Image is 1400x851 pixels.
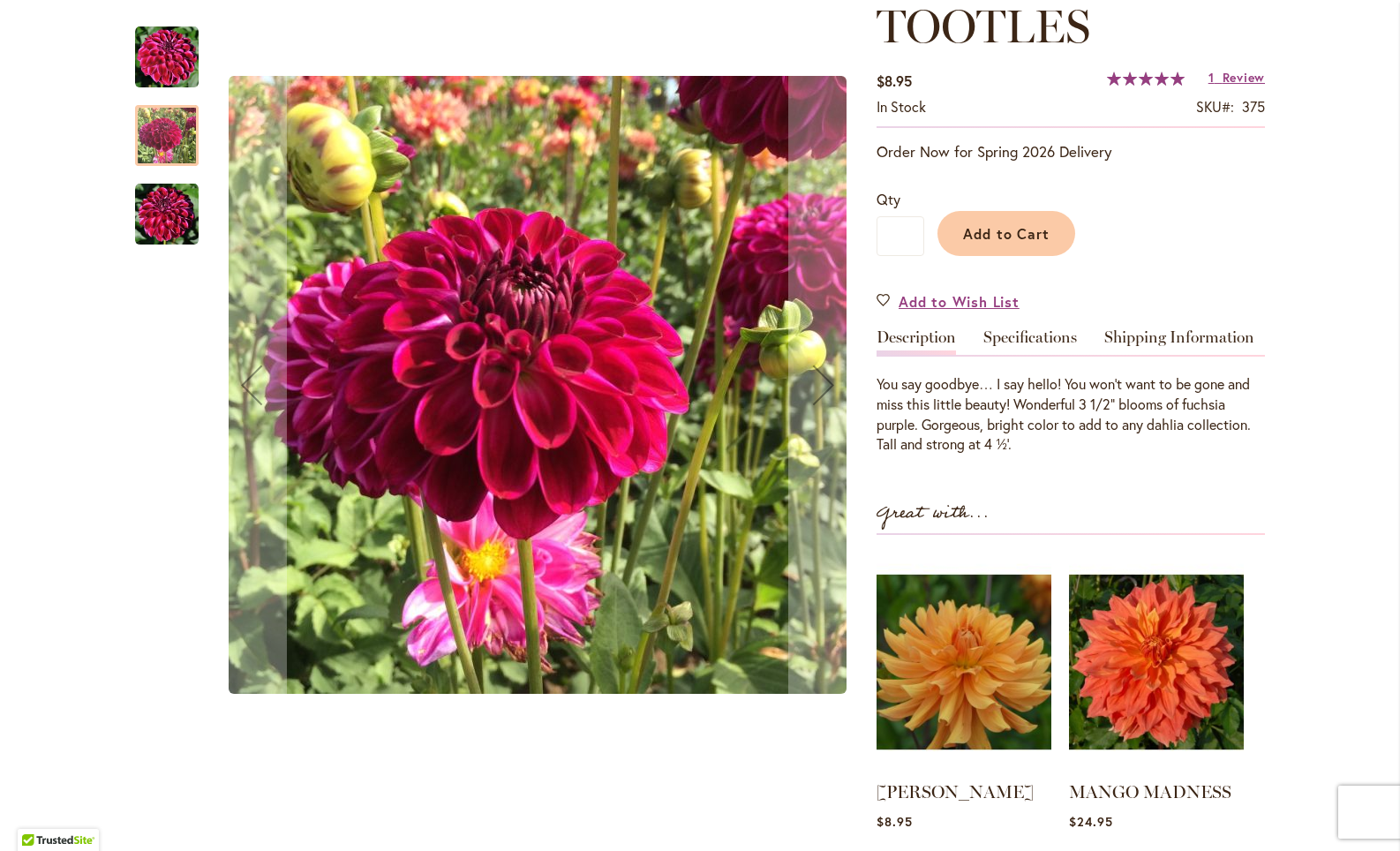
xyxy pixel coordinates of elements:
[877,553,1051,772] img: ANDREW CHARLES
[1242,97,1265,117] div: 375
[1208,69,1215,86] span: 1
[877,813,913,830] span: $8.95
[1069,781,1231,802] a: MANGO MADNESS
[877,374,1265,455] div: You say goodbye… I say hello! You won’t want to be gone and miss this little beauty! Wonderful 3 ...
[877,190,900,208] span: Qty
[229,76,847,694] img: Tootles
[788,9,859,762] button: Next
[216,9,859,762] div: Tootles
[1069,813,1113,830] span: $24.95
[216,9,940,762] div: Product Images
[877,499,990,528] strong: Great with...
[899,291,1020,312] span: Add to Wish List
[1196,97,1234,116] strong: SKU
[135,183,199,246] img: Tootles
[135,9,216,87] div: Tootles
[983,329,1077,355] a: Specifications
[216,9,287,762] button: Previous
[216,9,859,762] div: TootlesTootlesTootles
[1107,72,1185,86] div: 100%
[135,26,199,89] img: Tootles
[963,224,1050,243] span: Add to Cart
[877,97,926,117] div: Availability
[877,329,1265,455] div: Detailed Product Info
[877,97,926,116] span: In stock
[877,329,956,355] a: Description
[1208,69,1265,86] a: 1 Review
[135,166,199,245] div: Tootles
[877,141,1265,162] p: Order Now for Spring 2026 Delivery
[877,291,1020,312] a: Add to Wish List
[1069,553,1244,772] img: MANGO MADNESS
[1223,69,1265,86] span: Review
[1104,329,1254,355] a: Shipping Information
[877,781,1034,802] a: [PERSON_NAME]
[937,211,1075,256] button: Add to Cart
[135,87,216,166] div: Tootles
[877,72,912,90] span: $8.95
[13,788,63,838] iframe: Launch Accessibility Center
